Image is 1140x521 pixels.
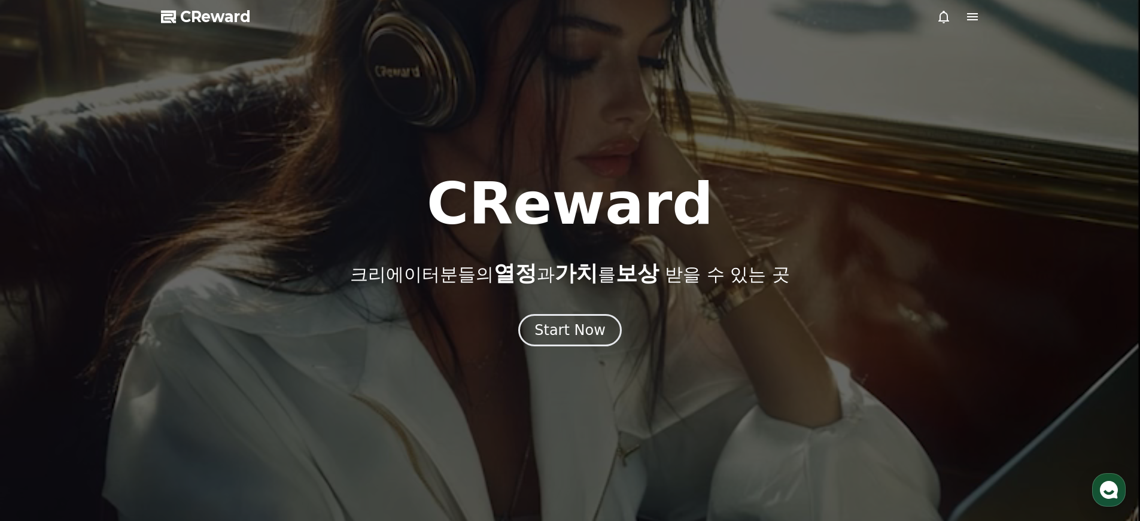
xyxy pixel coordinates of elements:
[616,261,659,285] span: 보상
[350,261,789,285] p: 크리에이터분들의 과 를 받을 수 있는 곳
[518,326,622,337] a: Start Now
[518,314,622,346] button: Start Now
[427,175,713,233] h1: CReward
[180,7,251,26] span: CReward
[555,261,598,285] span: 가치
[161,7,251,26] a: CReward
[534,321,606,340] div: Start Now
[494,261,537,285] span: 열정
